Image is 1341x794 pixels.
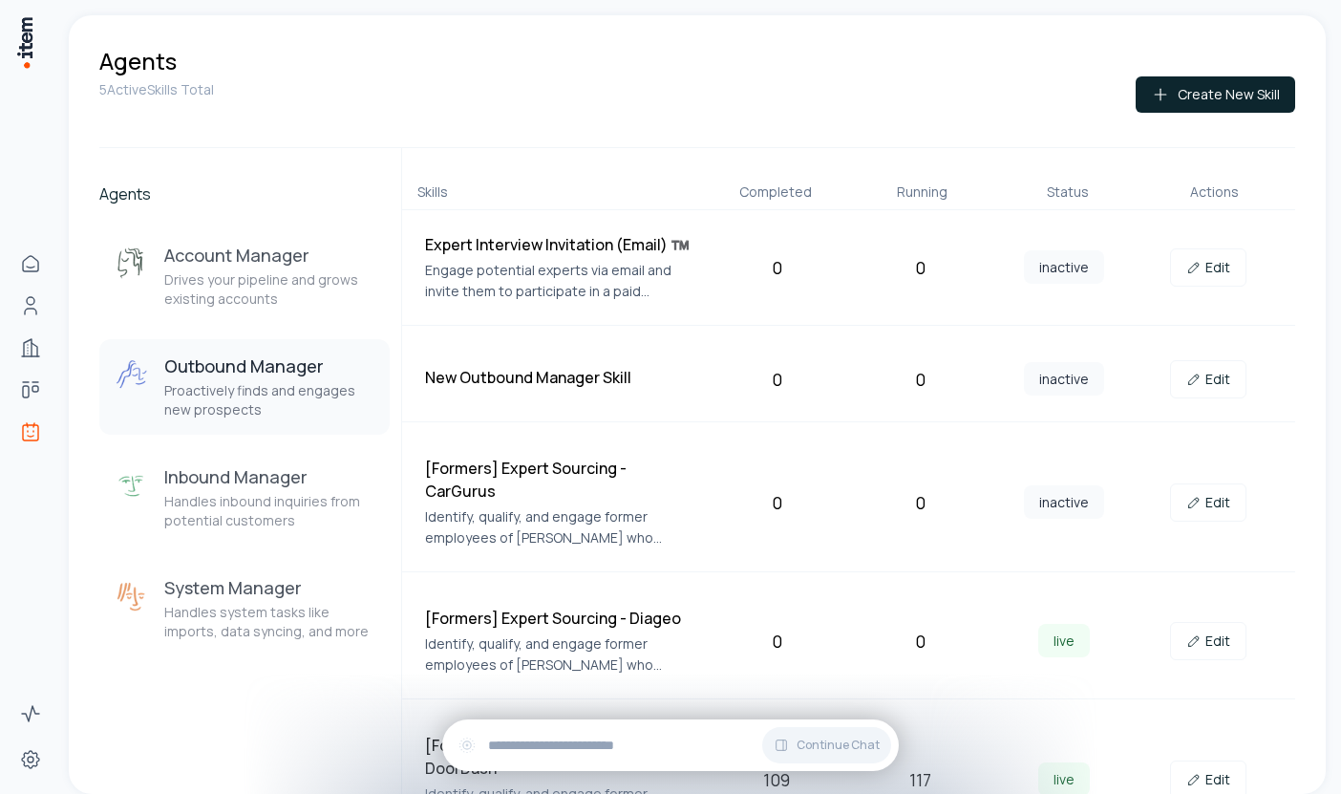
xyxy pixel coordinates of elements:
[164,492,374,530] p: Handles inbound inquiries from potential customers
[11,740,50,779] a: Settings
[11,245,50,283] a: Home
[425,233,697,256] h4: Expert Interview Invitation (Email) ™️
[856,182,987,202] div: Running
[713,489,841,516] div: 0
[164,576,374,599] h3: System Manager
[425,260,697,302] p: Engage potential experts via email and invite them to participate in a paid interview related to ...
[99,46,177,76] h1: Agents
[425,734,697,780] h4: [Formers] Expert Sourcing - DoorDash
[115,469,149,504] img: Inbound Manager
[99,80,214,99] p: 5 Active Skills Total
[164,465,374,488] h3: Inbound Manager
[1170,483,1246,522] a: Edit
[797,738,880,753] span: Continue Chat
[857,489,986,516] div: 0
[857,254,986,281] div: 0
[1038,624,1090,657] span: live
[15,15,34,70] img: Item Brain Logo
[11,287,50,325] a: People
[99,339,390,435] button: Outbound ManagerOutbound ManagerProactively finds and engages new prospects
[857,628,986,655] div: 0
[164,354,374,377] h3: Outbound Manager
[1170,360,1246,398] a: Edit
[99,450,390,546] button: Inbound ManagerInbound ManagerHandles inbound inquiries from potential customers
[164,603,374,641] p: Handles system tasks like imports, data syncing, and more
[1024,485,1104,519] span: inactive
[164,381,374,419] p: Proactively finds and engages new prospects
[1170,248,1246,287] a: Edit
[99,228,390,324] button: Account ManagerAccount ManagerDrives your pipeline and grows existing accounts
[164,244,374,267] h3: Account Manager
[11,695,50,733] a: Activity
[425,607,697,630] h4: [Formers] Expert Sourcing - Diageo
[11,413,50,451] a: Agents
[115,580,149,614] img: System Manager
[11,329,50,367] a: Companies
[115,247,149,282] img: Account Manager
[442,719,899,771] div: Continue Chat
[425,457,697,503] h4: [Formers] Expert Sourcing - CarGurus
[762,727,891,763] button: Continue Chat
[1149,182,1280,202] div: Actions
[164,270,374,309] p: Drives your pipeline and grows existing accounts
[425,506,697,548] p: Identify, qualify, and engage former employees of [PERSON_NAME] who departed within the last 3 ye...
[99,182,390,205] h2: Agents
[1170,622,1246,660] a: Edit
[713,628,841,655] div: 0
[99,561,390,656] button: System ManagerSystem ManagerHandles system tasks like imports, data syncing, and more
[857,766,986,793] div: 117
[857,366,986,393] div: 0
[425,366,697,389] h4: New Outbound Manager Skill
[1003,182,1134,202] div: Status
[425,633,697,676] p: Identify, qualify, and engage former employees of [PERSON_NAME] who departed within the last 3 ye...
[11,371,50,409] a: Deals
[1024,362,1104,396] span: inactive
[1136,76,1295,113] button: Create New Skill
[1024,250,1104,284] span: inactive
[417,182,694,202] div: Skills
[713,366,841,393] div: 0
[710,182,841,202] div: Completed
[713,766,841,793] div: 109
[713,254,841,281] div: 0
[115,358,149,393] img: Outbound Manager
